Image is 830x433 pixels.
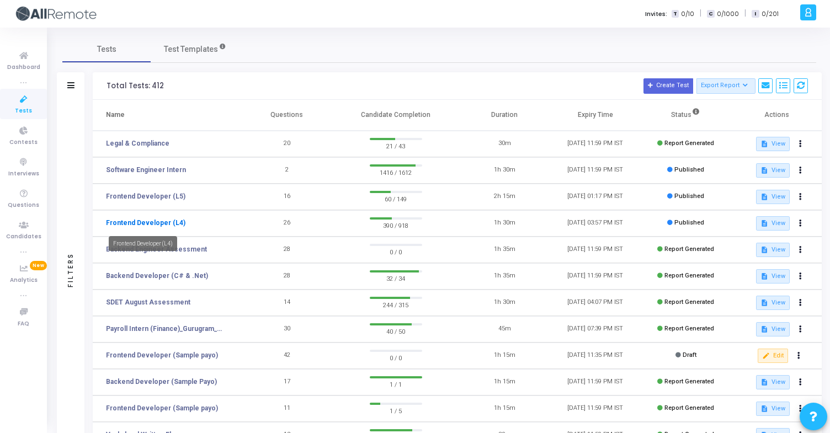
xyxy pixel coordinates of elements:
[242,237,332,263] td: 28
[760,272,768,280] mat-icon: description
[643,78,693,94] button: Create Test
[242,369,332,395] td: 17
[93,100,242,131] th: Name
[10,276,38,285] span: Analytics
[106,165,186,175] a: Software Engineer Intern
[672,10,679,18] span: T
[370,167,422,178] span: 1416 / 1612
[7,63,40,72] span: Dashboard
[97,44,116,55] span: Tests
[459,343,550,369] td: 1h 15m
[756,402,790,416] button: View
[106,271,208,281] a: Backend Developer (C# & .Net)
[106,324,225,334] a: Payroll Intern (Finance)_Gurugram_Campus
[550,369,640,395] td: [DATE] 11:59 PM IST
[756,243,790,257] button: View
[164,44,218,55] span: Test Templates
[370,405,422,416] span: 1 / 5
[758,349,788,363] button: Edit
[106,138,169,148] a: Legal & Compliance
[550,263,640,290] td: [DATE] 11:59 PM IST
[109,236,177,251] div: Frontend Developer (L4)
[664,404,714,411] span: Report Generated
[550,100,640,131] th: Expiry Time
[762,9,779,19] span: 0/201
[106,218,185,228] a: Frontend Developer (L4)
[459,131,550,157] td: 30m
[370,193,422,204] span: 60 / 149
[550,157,640,184] td: [DATE] 11:59 PM IST
[242,100,332,131] th: Questions
[683,351,696,359] span: Draft
[370,325,422,336] span: 40 / 50
[756,375,790,389] button: View
[550,343,640,369] td: [DATE] 11:35 PM IST
[332,100,459,131] th: Candidate Completion
[459,369,550,395] td: 1h 15m
[762,352,770,360] mat-icon: edit
[681,9,694,19] span: 0/10
[760,193,768,201] mat-icon: description
[664,140,714,147] span: Report Generated
[242,210,332,237] td: 26
[760,378,768,386] mat-icon: description
[550,290,640,316] td: [DATE] 04:07 PM IST
[106,191,185,201] a: Frontend Developer (L5)
[459,395,550,422] td: 1h 15m
[641,100,731,131] th: Status
[106,377,217,387] a: Backend Developer (Sample Payo)
[550,210,640,237] td: [DATE] 03:57 PM IST
[760,167,768,174] mat-icon: description
[760,140,768,148] mat-icon: description
[459,157,550,184] td: 1h 30m
[106,350,218,360] a: Frontend Developer (Sample payo)
[664,378,714,385] span: Report Generated
[370,220,422,231] span: 390 / 918
[370,352,422,363] span: 0 / 0
[18,319,29,329] span: FAQ
[550,131,640,157] td: [DATE] 11:59 PM IST
[674,166,704,173] span: Published
[107,82,164,90] div: Total Tests: 412
[242,184,332,210] td: 16
[760,405,768,413] mat-icon: description
[15,106,32,116] span: Tests
[756,190,790,204] button: View
[242,157,332,184] td: 2
[370,378,422,389] span: 1 / 1
[731,100,822,131] th: Actions
[106,403,218,413] a: Frontend Developer (Sample payo)
[664,272,714,279] span: Report Generated
[242,316,332,343] td: 30
[756,269,790,284] button: View
[370,299,422,310] span: 244 / 315
[459,237,550,263] td: 1h 35m
[752,10,759,18] span: I
[106,297,190,307] a: SDET August Assessment
[760,246,768,254] mat-icon: description
[700,8,701,19] span: |
[242,263,332,290] td: 28
[664,298,714,306] span: Report Generated
[760,325,768,333] mat-icon: description
[66,209,76,330] div: Filters
[674,193,704,200] span: Published
[14,3,97,25] img: logo
[459,184,550,210] td: 2h 15m
[242,395,332,422] td: 11
[30,261,47,270] span: New
[550,237,640,263] td: [DATE] 11:59 PM IST
[8,169,39,179] span: Interviews
[459,210,550,237] td: 1h 30m
[707,10,714,18] span: C
[459,100,550,131] th: Duration
[370,140,422,151] span: 21 / 43
[242,290,332,316] td: 14
[756,322,790,336] button: View
[756,163,790,178] button: View
[760,299,768,307] mat-icon: description
[6,232,41,242] span: Candidates
[459,263,550,290] td: 1h 35m
[8,201,39,210] span: Questions
[756,137,790,151] button: View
